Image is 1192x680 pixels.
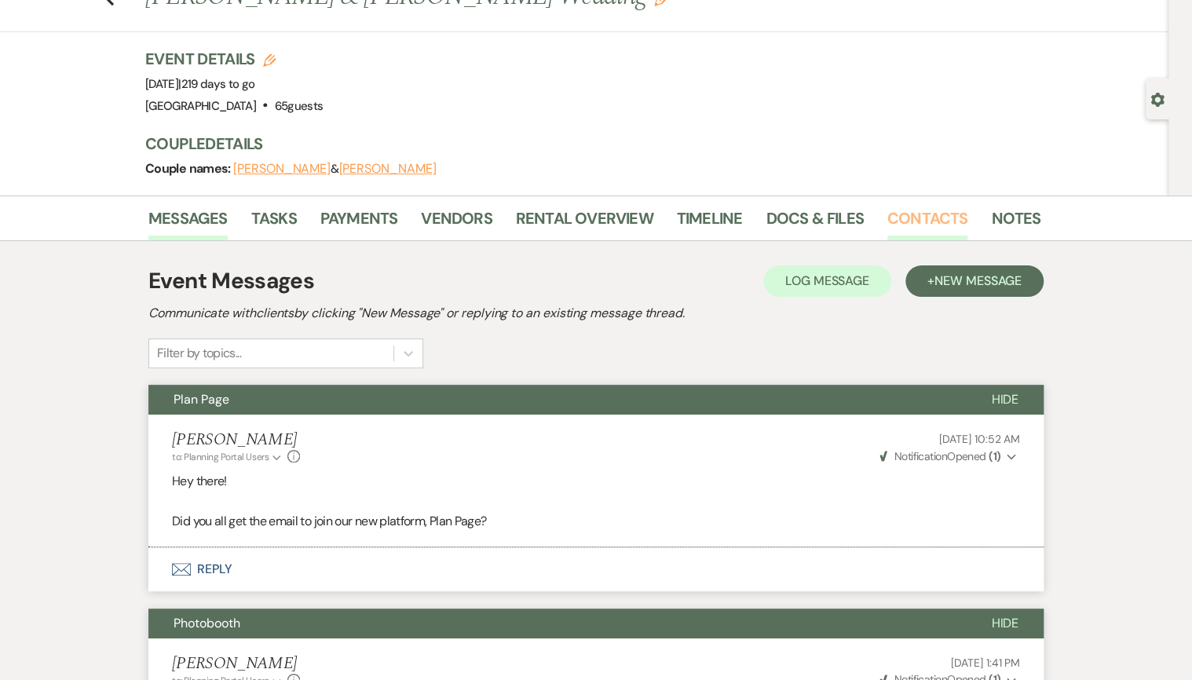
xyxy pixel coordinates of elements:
[172,511,1020,532] p: Did you all get the email to join our new platform, Plan Page?
[785,272,869,289] span: Log Message
[145,98,256,114] span: [GEOGRAPHIC_DATA]
[148,265,314,298] h1: Event Messages
[338,163,436,175] button: [PERSON_NAME]
[174,391,229,408] span: Plan Page
[894,449,946,463] span: Notification
[172,451,269,463] span: to: Planning Portal Users
[763,265,891,297] button: Log Message
[939,432,1020,446] span: [DATE] 10:52 AM
[905,265,1044,297] button: +New Message
[145,133,1025,155] h3: Couple Details
[951,656,1020,670] span: [DATE] 1:41 PM
[251,206,297,240] a: Tasks
[148,304,1044,323] h2: Communicate with clients by clicking "New Message" or replying to an existing message thread.
[172,430,300,450] h5: [PERSON_NAME]
[966,609,1044,638] button: Hide
[766,206,863,240] a: Docs & Files
[148,206,228,240] a: Messages
[991,615,1018,631] span: Hide
[516,206,653,240] a: Rental Overview
[320,206,398,240] a: Payments
[145,76,255,92] span: [DATE]
[174,615,240,631] span: Photobooth
[275,98,324,114] span: 65 guests
[966,385,1044,415] button: Hide
[421,206,492,240] a: Vendors
[1150,91,1165,106] button: Open lead details
[989,449,1000,463] strong: ( 1 )
[233,161,436,177] span: &
[145,160,233,177] span: Couple names:
[879,449,1000,463] span: Opened
[233,163,331,175] button: [PERSON_NAME]
[991,206,1040,240] a: Notes
[172,654,300,674] h5: [PERSON_NAME]
[145,48,323,70] h3: Event Details
[172,450,283,464] button: to: Planning Portal Users
[934,272,1022,289] span: New Message
[677,206,743,240] a: Timeline
[877,448,1020,465] button: NotificationOpened (1)
[148,385,966,415] button: Plan Page
[172,471,1020,492] p: Hey there!
[148,609,966,638] button: Photobooth
[157,344,241,363] div: Filter by topics...
[991,391,1018,408] span: Hide
[181,76,255,92] span: 219 days to go
[887,206,968,240] a: Contacts
[148,547,1044,591] button: Reply
[178,76,254,92] span: |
